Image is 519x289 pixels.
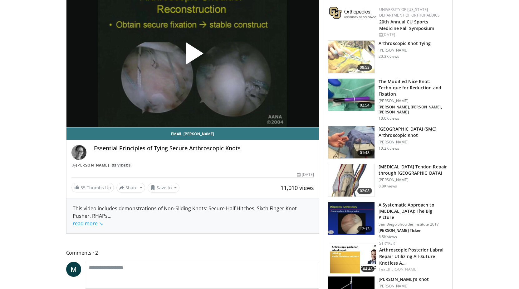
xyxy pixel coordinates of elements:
[379,19,434,31] a: 20th Annual CU Sports Medicine Fall Symposium
[388,267,418,272] a: [PERSON_NAME]
[379,116,399,121] p: 10.0K views
[379,241,395,246] a: Stryker
[379,146,399,151] p: 10.2K views
[379,228,449,233] p: [PERSON_NAME] Ticker
[357,226,372,232] span: 12:13
[379,267,448,272] div: Feat.
[357,64,372,71] span: 08:53
[136,25,249,87] button: Play Video
[361,266,375,272] span: 04:48
[379,184,397,189] p: 8.8K views
[379,222,449,227] p: San Diego Shoulder Institute 2017
[73,220,103,227] a: read more ↘
[328,164,449,197] a: 02:08 [MEDICAL_DATA] Tendon Repair through [GEOGRAPHIC_DATA] [PERSON_NAME] 8.8K views
[379,48,431,53] p: [PERSON_NAME]
[379,284,429,289] p: [PERSON_NAME]
[71,183,114,192] a: 55 Thumbs Up
[379,202,449,221] h3: A Systematic Approach to [MEDICAL_DATA]: The Big Picture
[94,145,314,152] h4: Essential Principles of Tying Secure Arthroscopic Knots
[357,188,372,194] span: 02:08
[379,98,449,103] p: [PERSON_NAME]
[329,241,376,273] img: d2f6a426-04ef-449f-8186-4ca5fc42937c.150x105_q85_crop-smart_upscale.jpg
[379,78,449,97] h3: The Modified Nice Knot: Technique for Reduction and Fixation
[379,276,429,282] h3: [PERSON_NAME]'s Knot
[110,162,133,168] a: 33 Videos
[357,150,372,156] span: 01:48
[71,145,86,160] img: Avatar
[328,202,375,235] img: c8f52776-22f8-451d-b056-c6ef289fa353.150x105_q85_crop-smart_upscale.jpg
[379,126,449,138] h3: [GEOGRAPHIC_DATA] (SMC) Arthroscopic Knot
[379,140,449,145] p: [PERSON_NAME]
[379,164,449,176] h3: [MEDICAL_DATA] Tendon Repair through [GEOGRAPHIC_DATA]
[357,102,372,108] span: 02:54
[73,212,111,227] span: ...
[379,7,440,18] a: University of [US_STATE] Department of Orthopaedics
[379,234,397,239] p: 6.8K views
[328,164,375,197] img: PE3O6Z9ojHeNSk7H4xMDoxOjA4MTsiGN.150x105_q85_crop-smart_upscale.jpg
[328,40,449,73] a: 08:53 Arthroscopic Knot Tying [PERSON_NAME] 20.3K views
[328,202,449,239] a: 12:13 A Systematic Approach to [MEDICAL_DATA]: The Big Picture San Diego Shoulder Institute 2017 ...
[81,185,86,191] span: 55
[73,205,313,227] div: This video includes demonstrations of Non-Sliding Knots: Secure Half Hitches, Sixth Finger Knot P...
[281,184,314,192] span: 11,010 views
[328,78,449,121] a: 02:54 The Modified Nice Knot: Technique for Reduction and Fixation [PERSON_NAME] [PERSON_NAME], [...
[379,54,399,59] p: 20.3K views
[379,247,443,266] a: Arthroscopic Posterior Labral Repair Utilizing All-Suture Knotless A…
[329,7,376,19] img: 355603a8-37da-49b6-856f-e00d7e9307d3.png.150x105_q85_autocrop_double_scale_upscale_version-0.2.png
[297,172,314,177] div: [DATE]
[328,126,449,159] a: 01:48 [GEOGRAPHIC_DATA] (SMC) Arthroscopic Knot [PERSON_NAME] 10.2K views
[66,249,320,257] span: Comments 2
[328,126,375,159] img: PE3O6Z9ojHeNSk7H4xMDoxOjB1O8AjAz_4.150x105_q85_crop-smart_upscale.jpg
[116,183,145,193] button: Share
[328,41,375,73] img: 286858_0000_1.png.150x105_q85_crop-smart_upscale.jpg
[148,183,179,193] button: Save to
[329,241,376,273] a: 04:48
[379,32,448,37] div: [DATE]
[71,162,314,168] div: By
[379,105,449,115] p: [PERSON_NAME], [PERSON_NAME], [PERSON_NAME]
[379,177,449,182] p: [PERSON_NAME]
[379,40,431,47] h3: Arthroscopic Knot Tying
[66,262,81,277] a: M
[76,162,109,168] a: [PERSON_NAME]
[328,79,375,111] img: 71e9907d-6412-4a75-bd64-44731d8bf45c.150x105_q85_crop-smart_upscale.jpg
[66,127,319,140] a: Email [PERSON_NAME]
